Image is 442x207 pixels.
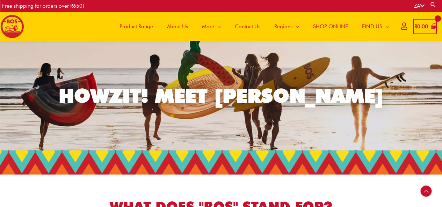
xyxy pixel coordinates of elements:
a: About Us [160,12,195,41]
bdi: 0.00 [414,23,428,30]
span: SHOP ONLINE [313,16,348,37]
div: HOWZIT! MEET [PERSON_NAME] [59,86,384,105]
a: Product Range [113,12,160,41]
span: Product Range [119,16,153,37]
a: View Shopping Cart, empty [413,19,437,35]
span: Contact Us [235,16,260,37]
span: FIND US [362,16,382,37]
img: BOS logo finals-200px [0,15,24,38]
a: Search button [430,1,437,8]
nav: Site Navigation [107,12,396,41]
a: ZA [414,3,425,9]
span: Regions [274,16,292,37]
span: More [202,16,214,37]
a: More [195,12,228,41]
span: About Us [167,16,188,37]
span: R [414,23,417,30]
a: SHOP ONLINE [306,12,355,41]
a: Regions [267,12,306,41]
a: Contact Us [228,12,267,41]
